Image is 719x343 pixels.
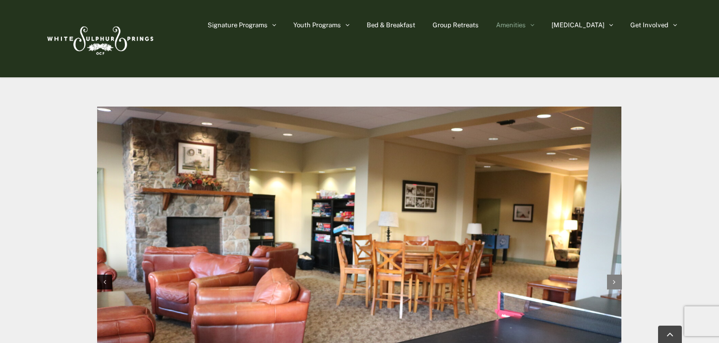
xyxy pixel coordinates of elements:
span: Group Retreats [433,22,479,28]
div: Previous slide [97,275,112,289]
span: Youth Programs [293,22,341,28]
span: Get Involved [630,22,668,28]
span: Amenities [496,22,526,28]
span: [MEDICAL_DATA] [552,22,605,28]
span: Bed & Breakfast [367,22,415,28]
div: Next slide [607,275,622,289]
span: Signature Programs [208,22,268,28]
img: White Sulphur Springs Logo [43,15,157,62]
